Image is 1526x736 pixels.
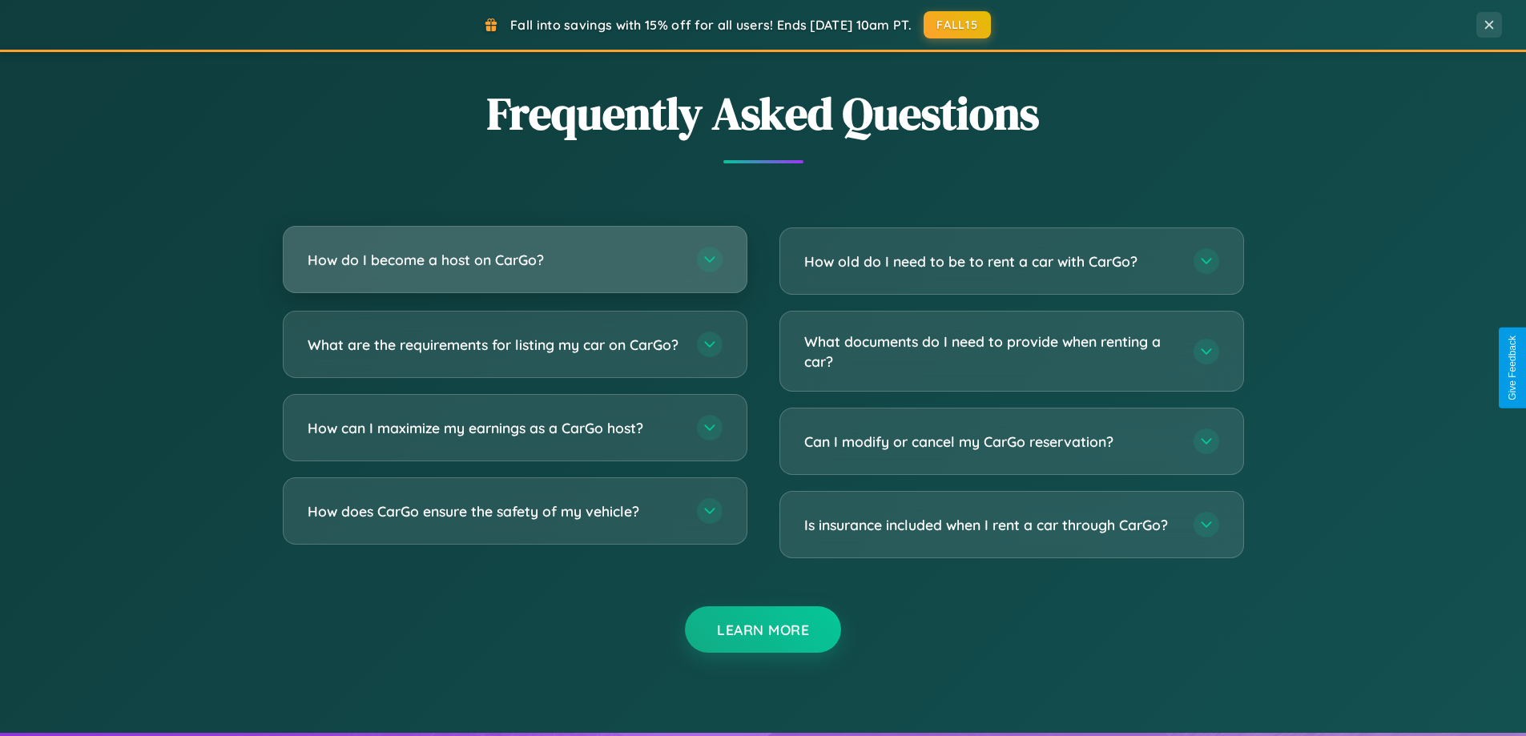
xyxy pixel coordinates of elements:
[308,501,681,521] h3: How does CarGo ensure the safety of my vehicle?
[308,335,681,355] h3: What are the requirements for listing my car on CarGo?
[308,418,681,438] h3: How can I maximize my earnings as a CarGo host?
[283,82,1244,144] h2: Frequently Asked Questions
[308,250,681,270] h3: How do I become a host on CarGo?
[510,17,912,33] span: Fall into savings with 15% off for all users! Ends [DATE] 10am PT.
[1507,336,1518,400] div: Give Feedback
[804,515,1178,535] h3: Is insurance included when I rent a car through CarGo?
[924,11,991,38] button: FALL15
[804,251,1178,271] h3: How old do I need to be to rent a car with CarGo?
[804,332,1178,371] h3: What documents do I need to provide when renting a car?
[804,432,1178,452] h3: Can I modify or cancel my CarGo reservation?
[685,606,841,653] button: Learn More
